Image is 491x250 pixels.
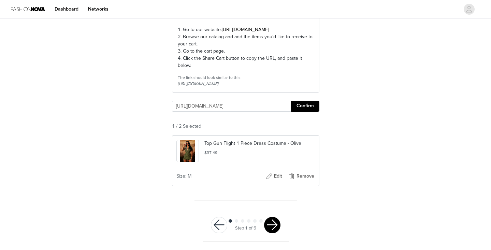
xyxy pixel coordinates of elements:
button: Confirm [291,101,319,112]
button: Remove [288,171,315,182]
p: 4. Click the Share Cart button to copy the URL, and paste it below. [178,55,314,69]
a: Networks [84,1,113,17]
p: 3. Go to the cart page. [178,47,314,55]
p: Top Gun Flight 1 Piece Dress Costume - Olive [204,140,315,147]
p: 1. Go to our website: [178,26,314,33]
div: The link should look similar to this: [178,74,314,81]
p: 2. Browse our catalog and add the items you’d like to receive to your cart. [178,33,314,47]
div: [URL][DOMAIN_NAME] [178,81,314,87]
a: Dashboard [50,1,83,17]
img: Fashion Nova Logo [11,1,45,17]
input: Checkout URL [172,101,291,112]
h5: $37.49 [204,150,315,156]
img: product image [180,140,195,162]
div: avatar [466,4,472,15]
span: Size: M [176,172,191,180]
a: [URL][DOMAIN_NAME] [222,27,269,32]
button: Edit [260,171,288,182]
div: Step 1 of 6 [235,225,256,232]
span: 1 / 2 Selected [172,123,201,130]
